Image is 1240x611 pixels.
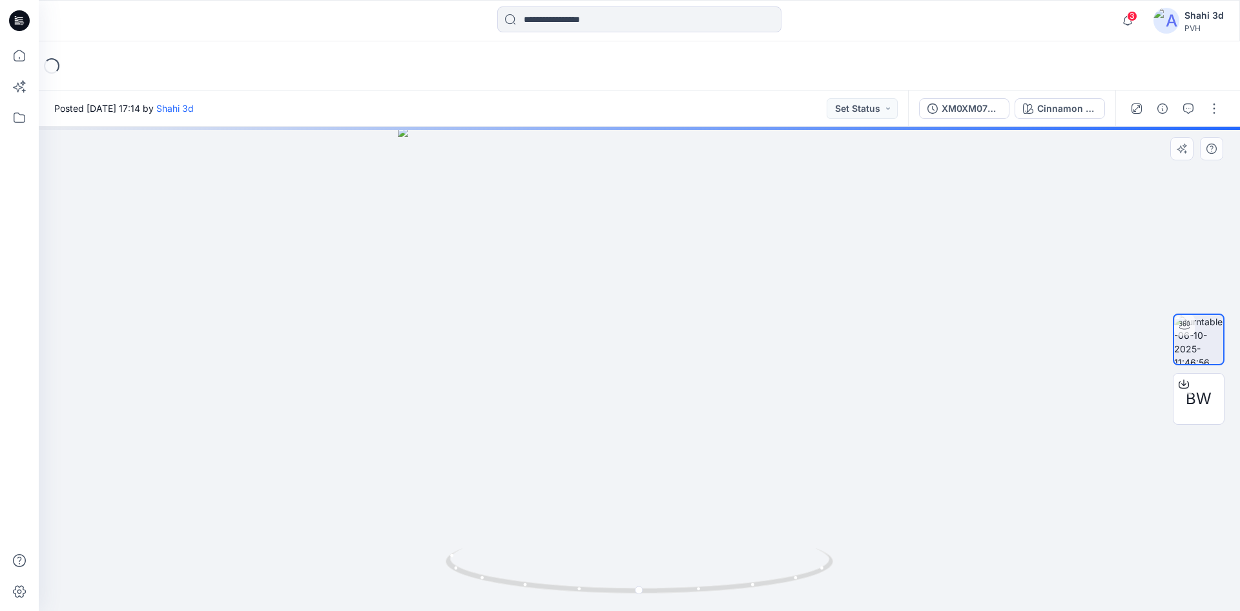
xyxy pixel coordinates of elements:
[919,98,1009,119] button: XM0XM07550_M INTERLOCK PANEL RUGBY POLO_PROTO_V02
[54,102,194,115] span: Posted [DATE] 17:14 by
[942,102,1001,116] div: XM0XM07550_M INTERLOCK PANEL RUGBY POLO_PROTO_V02
[1186,387,1212,411] span: BW
[1015,98,1105,119] button: Cinnamon Russet/ Rich Cream - 0BJ
[1174,315,1223,364] img: turntable-06-10-2025-11:46:56
[1127,11,1137,21] span: 3
[1037,102,1097,116] div: Cinnamon Russet/ Rich Cream - 0BJ
[1184,23,1224,33] div: PVH
[1152,98,1173,119] button: Details
[1184,8,1224,23] div: Shahi 3d
[156,103,194,114] a: Shahi 3d
[1153,8,1179,34] img: avatar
